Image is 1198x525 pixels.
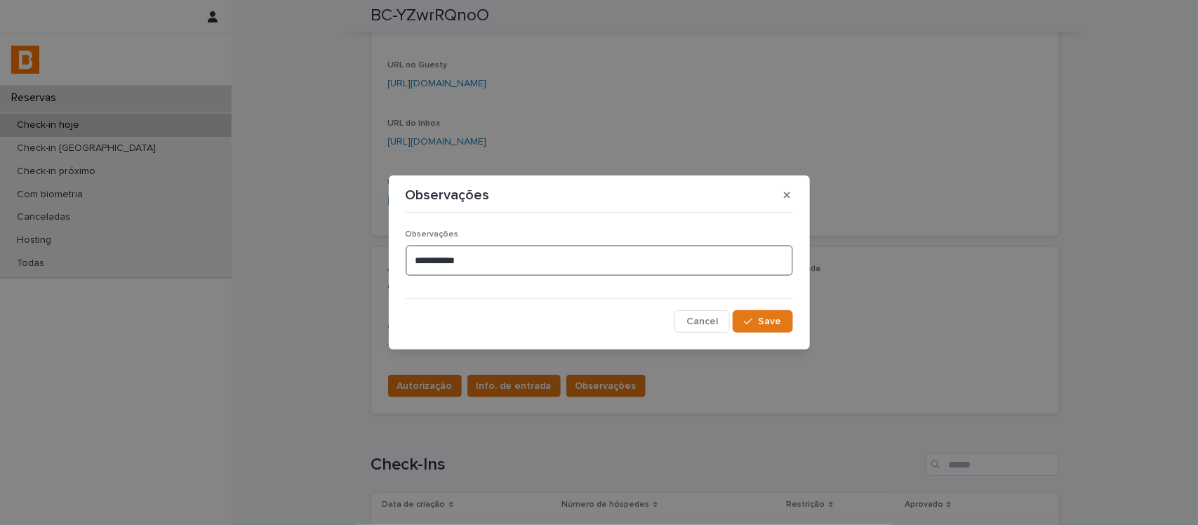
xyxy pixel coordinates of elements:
[674,310,730,333] button: Cancel
[686,317,718,326] span: Cancel
[759,317,782,326] span: Save
[733,310,792,333] button: Save
[406,187,490,204] p: Observações
[406,230,459,239] span: Observações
